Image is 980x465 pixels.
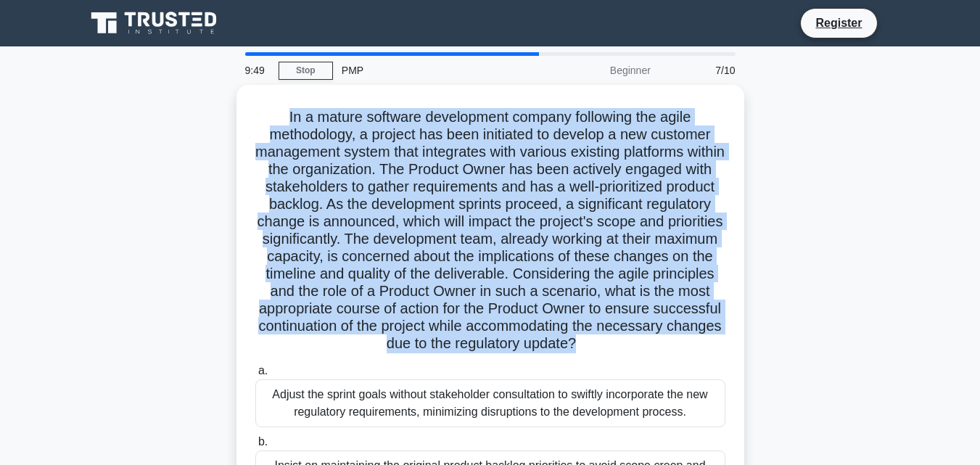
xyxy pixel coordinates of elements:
span: b. [258,435,268,448]
h5: In a mature software development company following the agile methodology, a project has been init... [254,108,727,353]
span: a. [258,364,268,376]
div: Adjust the sprint goals without stakeholder consultation to swiftly incorporate the new regulator... [255,379,725,427]
a: Register [807,14,870,32]
div: Beginner [532,56,659,85]
div: PMP [333,56,532,85]
a: Stop [279,62,333,80]
div: 7/10 [659,56,744,85]
div: 9:49 [236,56,279,85]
